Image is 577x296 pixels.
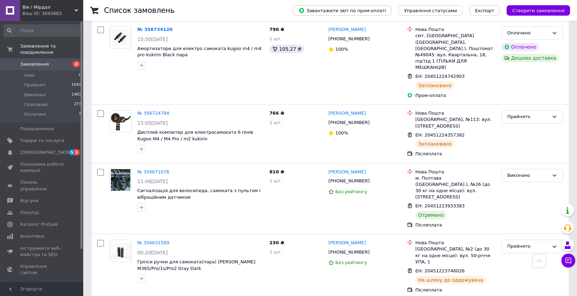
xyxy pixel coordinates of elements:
[110,243,131,259] img: Фото товару
[507,5,570,16] button: Створити замовлення
[415,246,496,265] div: [GEOGRAPHIC_DATA], №2 (до 30 кг на одне місце): вул. 50-річчя УПА, 1
[501,43,539,51] div: Оплачено
[507,30,549,37] div: Оплачено
[269,120,282,125] span: 1 шт.
[137,250,168,255] span: 00:20[DATE]
[327,248,371,257] div: [PHONE_NUMBER]
[20,245,64,258] span: Інструменти веб-майстра та SEO
[24,92,46,98] span: Виконані
[335,189,367,194] span: Без рейтингу
[110,30,131,46] img: Фото товару
[328,169,366,175] a: [PERSON_NAME]
[470,5,500,16] button: Експорт
[23,4,75,10] span: Вік і Мірдал
[24,82,46,88] span: Прийняті
[20,221,58,228] span: Каталог ProSale
[137,27,173,32] a: № 356734120
[500,8,570,13] a: Створити замовлення
[328,26,366,33] a: [PERSON_NAME]
[20,281,64,294] span: Гаманець компанії
[415,287,496,293] div: Післяплата
[501,54,559,62] div: Дешева доставка
[415,116,496,129] div: [GEOGRAPHIC_DATA], №113: вул. [STREET_ADDRESS]
[110,240,132,262] a: Фото товару
[137,46,261,58] a: Амортизатори для електро самоката kugoo m4 / m4 pro kukirin Black пара
[110,26,132,49] a: Фото товару
[507,243,549,250] div: Прийнято
[20,209,39,216] span: Покупці
[415,132,465,138] span: ЕН: 20451224357382
[104,6,174,15] h1: Список замовлень
[71,92,81,98] span: 1483
[137,169,169,174] a: № 356671078
[137,179,168,184] span: 11:06[DATE]
[415,92,496,99] div: Пром-оплата
[415,140,455,148] div: Заплановано
[327,34,371,43] div: [PHONE_NUMBER]
[415,222,496,228] div: Післяплата
[328,240,366,246] a: [PERSON_NAME]
[74,149,80,155] span: 1
[415,268,465,273] span: ЕН: 20451223746026
[137,259,256,271] span: Гріпси ручки для самоката(пара) [PERSON_NAME] M365/Pro/1s/Pro2 Gray Dark
[3,24,82,37] input: Пошук
[24,72,34,79] span: Нові
[73,61,80,67] span: 2
[512,8,565,13] span: Створити замовлення
[415,74,465,79] span: ЕН: 20451224742903
[507,172,549,179] div: Виконано
[404,8,457,13] span: Управління статусами
[398,5,463,16] button: Управління статусами
[415,110,496,116] div: Нова Пошта
[20,126,54,132] span: Повідомлення
[23,10,83,17] div: Ваш ID: 3693883
[269,45,304,53] div: 105.27 ₴
[24,101,48,108] span: Скасовані
[137,240,169,245] a: № 356631589
[327,176,371,186] div: [PHONE_NUMBER]
[111,169,130,191] img: Фото товару
[110,169,132,191] a: Фото товару
[561,254,575,268] button: Чат з покупцем
[269,27,284,32] span: 790 ₴
[20,263,64,276] span: Управління сайтом
[415,240,496,246] div: Нова Пошта
[20,149,71,156] span: [DEMOGRAPHIC_DATA]
[137,188,260,200] a: Сигналізація для велосипеда, самоката з пультом і вібраційним датчиком
[20,43,83,56] span: Замовлення та повідомлення
[20,233,44,239] span: Аналітика
[335,47,348,52] span: 100%
[293,5,391,16] button: Завантажити звіт по пром-оплаті
[20,198,38,204] span: Відгуки
[327,118,371,127] div: [PHONE_NUMBER]
[269,169,284,174] span: 810 ₴
[507,113,549,121] div: Прийнято
[269,240,284,245] span: 230 ₴
[74,101,81,108] span: 273
[415,33,496,71] div: смт. [GEOGRAPHIC_DATA] ([GEOGRAPHIC_DATA], [GEOGRAPHIC_DATA].), Поштомат №49045: вул. Квартальна,...
[415,81,455,90] div: Заплановано
[79,111,81,117] span: 7
[20,61,49,67] span: Замовлення
[335,260,367,265] span: Без рейтингу
[137,110,169,116] a: № 356724794
[415,151,496,157] div: Післяплата
[415,175,496,200] div: м. Полтава ([GEOGRAPHIC_DATA].), №26 (до 30 кг на одне місце): вул. [STREET_ADDRESS]
[69,149,75,155] span: 5
[137,36,168,42] span: 15:50[DATE]
[415,276,486,284] div: На шляху до одержувача
[415,203,465,208] span: ЕН: 20451223933383
[137,130,253,141] a: Дисплей компютер для електросамоката 6 пінів Kugoo M4 / M4 Pro / m2 kukirin
[24,111,46,117] span: Оплачені
[20,161,64,174] span: Показники роботи компанії
[299,7,386,14] span: Завантажити звіт по пром-оплаті
[110,110,131,132] img: Фото товару
[415,169,496,175] div: Нова Пошта
[71,82,81,88] span: 1041
[415,26,496,33] div: Нова Пошта
[269,249,282,255] span: 1 шт.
